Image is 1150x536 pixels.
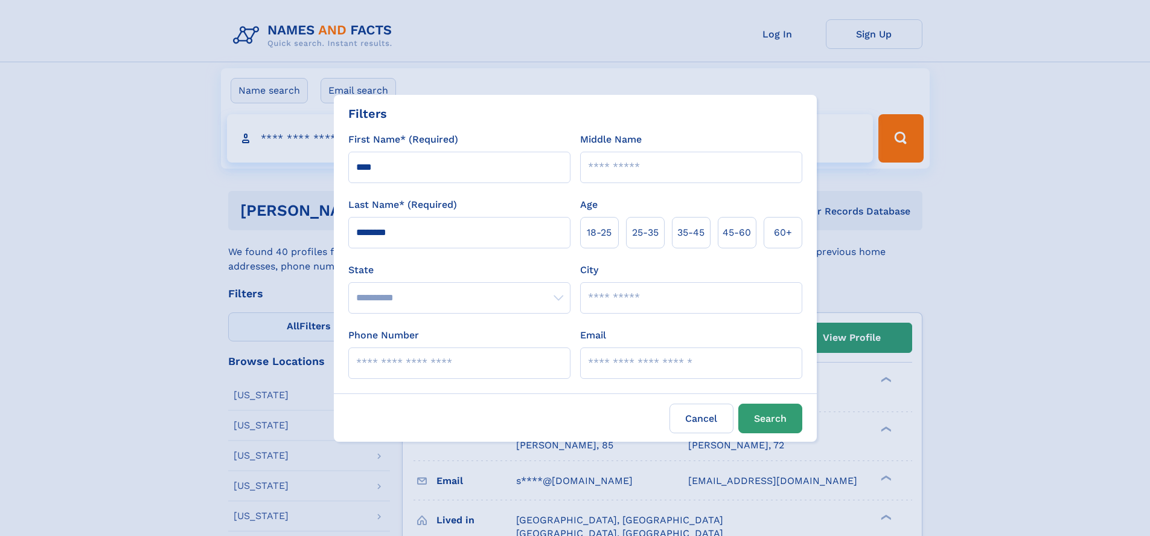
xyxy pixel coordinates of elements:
button: Search [738,404,802,433]
span: 25‑35 [632,225,659,240]
div: Filters [348,105,387,123]
span: 18‑25 [587,225,612,240]
label: City [580,263,598,277]
label: Cancel [669,404,733,433]
label: State [348,263,570,277]
span: 45‑60 [723,225,751,240]
label: Email [580,328,606,343]
span: 60+ [774,225,792,240]
span: 35‑45 [677,225,704,240]
label: First Name* (Required) [348,132,458,147]
label: Phone Number [348,328,419,343]
label: Middle Name [580,132,642,147]
label: Last Name* (Required) [348,198,457,212]
label: Age [580,198,598,212]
